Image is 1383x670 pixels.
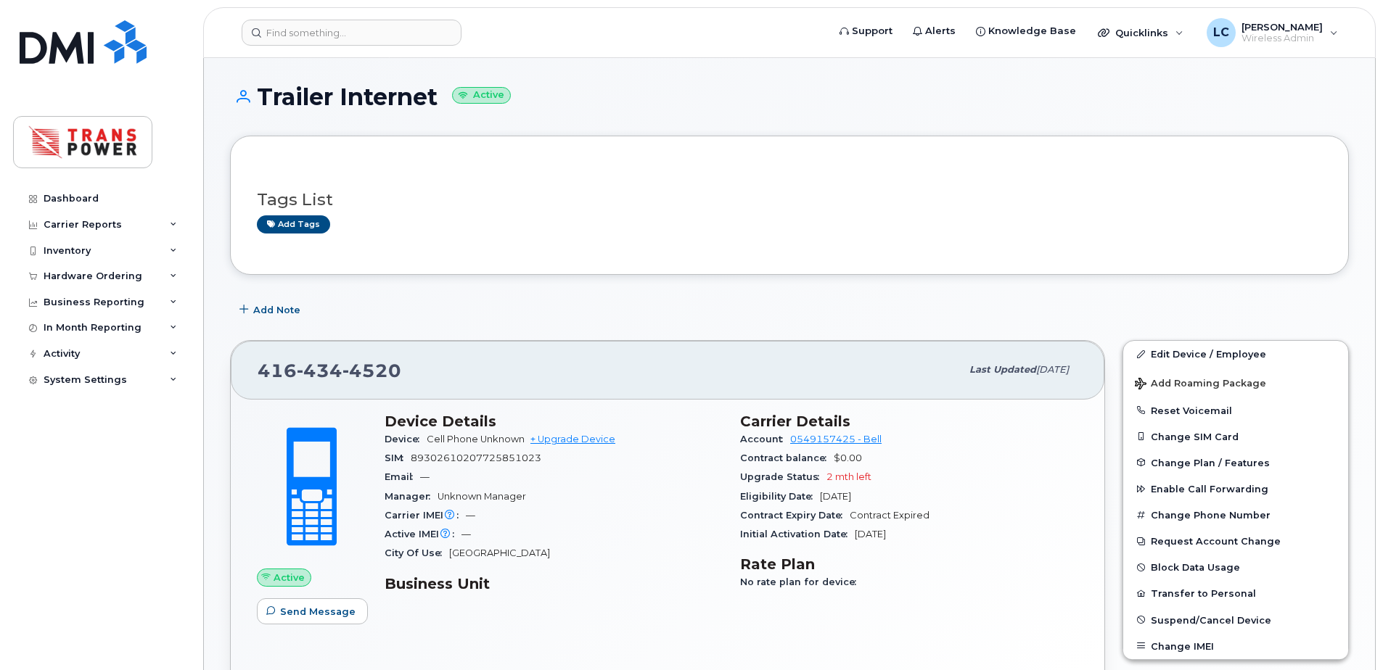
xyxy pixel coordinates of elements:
h3: Tags List [257,191,1322,209]
span: Contract Expired [850,510,929,521]
span: Upgrade Status [740,471,826,482]
small: Active [452,87,511,104]
a: Add tags [257,215,330,233]
span: 416 [258,360,401,381]
span: Enable Call Forwarding [1151,484,1268,495]
span: Account [740,434,790,444]
span: Suspend/Cancel Device [1151,614,1271,625]
span: $0.00 [834,452,862,463]
span: Add Note [253,303,300,317]
span: Last updated [969,364,1036,375]
span: Contract balance [740,452,834,463]
button: Add Note [230,297,313,323]
button: Change Plan / Features [1123,450,1348,476]
h3: Rate Plan [740,555,1078,573]
button: Block Data Usage [1123,554,1348,580]
h3: Business Unit [385,575,723,592]
span: — [420,471,430,482]
span: Eligibility Date [740,491,820,502]
button: Reset Voicemail [1123,397,1348,423]
span: [DATE] [820,491,851,502]
button: Change Phone Number [1123,502,1348,528]
button: Suspend/Cancel Device [1123,607,1348,633]
span: Active [274,571,305,584]
span: Send Message [280,605,356,619]
span: Carrier IMEI [385,510,466,521]
span: Email [385,471,420,482]
span: Manager [385,491,438,502]
button: Request Account Change [1123,528,1348,554]
span: Initial Activation Date [740,529,855,539]
span: Contract Expiry Date [740,510,850,521]
span: City Of Use [385,547,449,558]
span: [DATE] [855,529,886,539]
span: [DATE] [1036,364,1069,375]
button: Change IMEI [1123,633,1348,659]
span: 89302610207725851023 [411,452,541,463]
span: 434 [297,360,342,381]
span: Change Plan / Features [1151,457,1270,468]
span: SIM [385,452,411,463]
span: Cell Phone Unknown [427,434,525,444]
span: 2 mth left [826,471,871,482]
span: No rate plan for device [740,576,863,587]
span: Unknown Manager [438,491,526,502]
button: Enable Call Forwarding [1123,476,1348,502]
h3: Carrier Details [740,413,1078,430]
span: Add Roaming Package [1135,378,1266,392]
button: Add Roaming Package [1123,368,1348,397]
a: + Upgrade Device [530,434,615,444]
span: 4520 [342,360,401,381]
span: Active IMEI [385,529,461,539]
button: Send Message [257,598,368,624]
a: Edit Device / Employee [1123,341,1348,367]
span: — [466,510,475,521]
button: Change SIM Card [1123,423,1348,450]
span: [GEOGRAPHIC_DATA] [449,547,550,558]
span: — [461,529,471,539]
span: Device [385,434,427,444]
h3: Device Details [385,413,723,430]
h1: Trailer Internet [230,84,1349,109]
button: Transfer to Personal [1123,580,1348,606]
a: 0549157425 - Bell [790,434,882,444]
